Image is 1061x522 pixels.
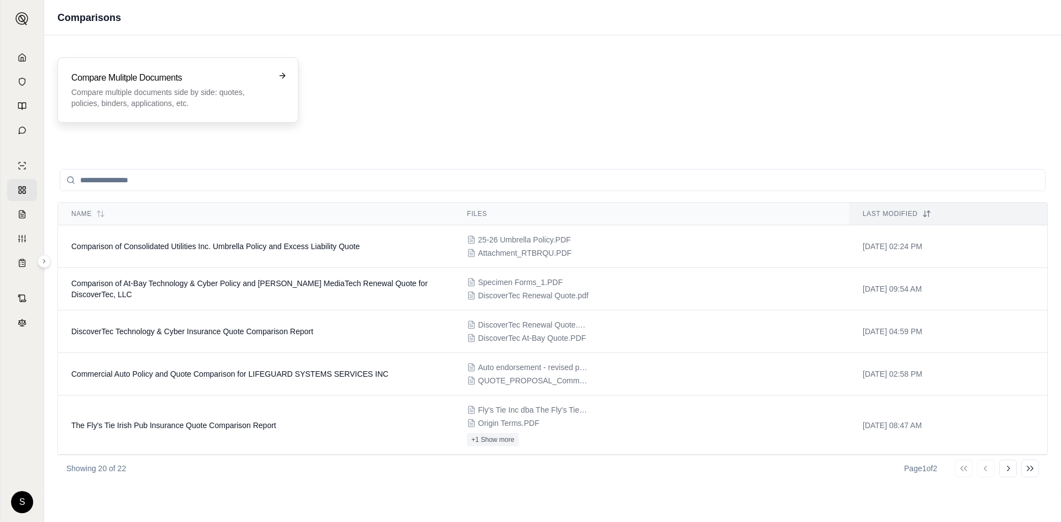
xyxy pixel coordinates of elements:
th: Files [454,203,849,225]
span: Comparison of Consolidated Utilities Inc. Umbrella Policy and Excess Liability Quote [71,242,360,251]
span: DiscoverTec Renewal Quote.pdf [478,290,589,301]
a: Single Policy [7,155,37,177]
span: Origin Terms.PDF [478,418,539,429]
p: Compare multiple documents side by side: quotes, policies, binders, applications, etc. [71,87,269,109]
a: Claim Coverage [7,203,37,225]
a: Chat [7,119,37,141]
span: Fly's Tie Inc dba The Fly's Tie Irish Pub_082025_Q.PDF [478,404,589,415]
button: Expand sidebar [38,255,51,268]
button: +1 Show more [467,433,519,446]
a: Custom Report [7,228,37,250]
td: [DATE] 04:59 PM [849,310,1047,353]
a: Legal Search Engine [7,312,37,334]
h3: Compare Mulitple Documents [71,71,269,85]
a: Policy Comparisons [7,179,37,201]
span: QUOTE_PROPOSAL_Commercial_App.PDF [478,375,589,386]
img: Expand sidebar [15,12,29,25]
span: 25-26 Umbrella Policy.PDF [478,234,571,245]
button: Expand sidebar [11,8,33,30]
td: [DATE] 08:47 AM [849,396,1047,456]
a: Coverage Table [7,252,37,274]
span: Auto endorsement - revised premium .PDF [478,362,589,373]
td: [DATE] 09:54 AM [849,268,1047,310]
p: Showing 20 of 22 [66,463,126,474]
a: Contract Analysis [7,287,37,309]
div: Page 1 of 2 [904,463,937,474]
div: Last modified [863,209,1034,218]
span: Specimen Forms_1.PDF [478,277,563,288]
span: Attachment_RTBRQU.PDF [478,247,571,259]
span: DiscoverTec Renewal Quote.PDF [478,319,589,330]
div: Name [71,209,440,218]
a: Documents Vault [7,71,37,93]
a: Prompt Library [7,95,37,117]
a: Home [7,46,37,68]
td: [DATE] 02:58 PM [849,353,1047,396]
span: DiscoverTec Technology & Cyber Insurance Quote Comparison Report [71,327,313,336]
td: [DATE] 02:24 PM [849,225,1047,268]
span: Comparison of At-Bay Technology & Cyber Policy and Beazley MediaTech Renewal Quote for DiscoverTe... [71,279,428,299]
span: DiscoverTec At-Bay Quote.PDF [478,333,586,344]
span: Commercial Auto Policy and Quote Comparison for LIFEGUARD SYSTEMS SERVICES INC [71,370,388,378]
div: S [11,491,33,513]
span: The Fly's Tie Irish Pub Insurance Quote Comparison Report [71,421,276,430]
h1: Comparisons [57,10,121,25]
